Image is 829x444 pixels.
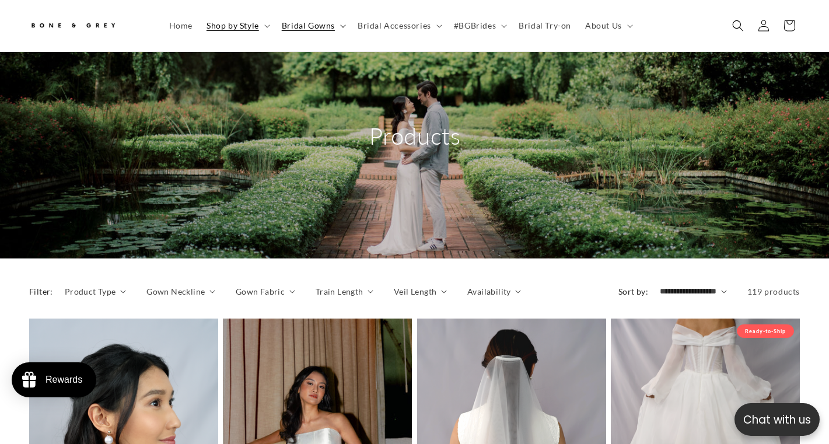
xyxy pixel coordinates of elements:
span: Availability [467,285,511,298]
label: Sort by: [618,286,648,296]
a: Home [162,13,200,38]
summary: Gown Neckline (0 selected) [146,285,215,298]
summary: Gown Fabric (0 selected) [236,285,295,298]
summary: #BGBrides [447,13,512,38]
h2: Filter: [29,285,53,298]
span: Bridal Gowns [282,20,335,31]
a: Bone and Grey Bridal [25,12,151,40]
span: Product Type [65,285,116,298]
span: Gown Neckline [146,285,205,298]
summary: Bridal Gowns [275,13,351,38]
button: Open chatbox [734,403,820,436]
summary: Availability (0 selected) [467,285,521,298]
span: Train Length [316,285,363,298]
summary: Veil Length (0 selected) [394,285,447,298]
h2: Products [304,121,526,151]
img: Bone and Grey Bridal [29,16,117,36]
summary: Train Length (0 selected) [316,285,373,298]
span: 119 products [747,286,800,296]
p: Chat with us [734,411,820,428]
span: Shop by Style [207,20,259,31]
span: About Us [585,20,622,31]
span: Veil Length [394,285,436,298]
summary: Product Type (0 selected) [65,285,126,298]
div: Rewards [46,375,82,385]
summary: Shop by Style [200,13,275,38]
summary: About Us [578,13,638,38]
span: Bridal Accessories [358,20,431,31]
summary: Bridal Accessories [351,13,447,38]
span: #BGBrides [454,20,496,31]
summary: Search [725,13,751,39]
a: Bridal Try-on [512,13,578,38]
span: Bridal Try-on [519,20,571,31]
span: Gown Fabric [236,285,285,298]
span: Home [169,20,193,31]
